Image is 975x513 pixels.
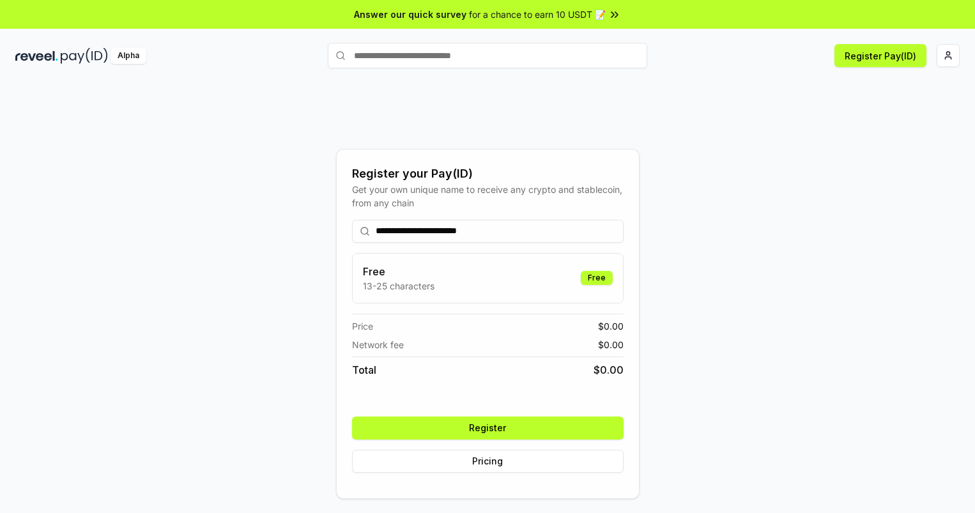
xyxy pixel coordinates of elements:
[834,44,926,67] button: Register Pay(ID)
[581,271,613,285] div: Free
[598,338,624,351] span: $ 0.00
[363,264,434,279] h3: Free
[352,338,404,351] span: Network fee
[352,165,624,183] div: Register your Pay(ID)
[352,362,376,378] span: Total
[15,48,58,64] img: reveel_dark
[111,48,146,64] div: Alpha
[61,48,108,64] img: pay_id
[598,319,624,333] span: $ 0.00
[363,279,434,293] p: 13-25 characters
[354,8,466,21] span: Answer our quick survey
[352,417,624,440] button: Register
[352,450,624,473] button: Pricing
[352,183,624,210] div: Get your own unique name to receive any crypto and stablecoin, from any chain
[594,362,624,378] span: $ 0.00
[352,319,373,333] span: Price
[469,8,606,21] span: for a chance to earn 10 USDT 📝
